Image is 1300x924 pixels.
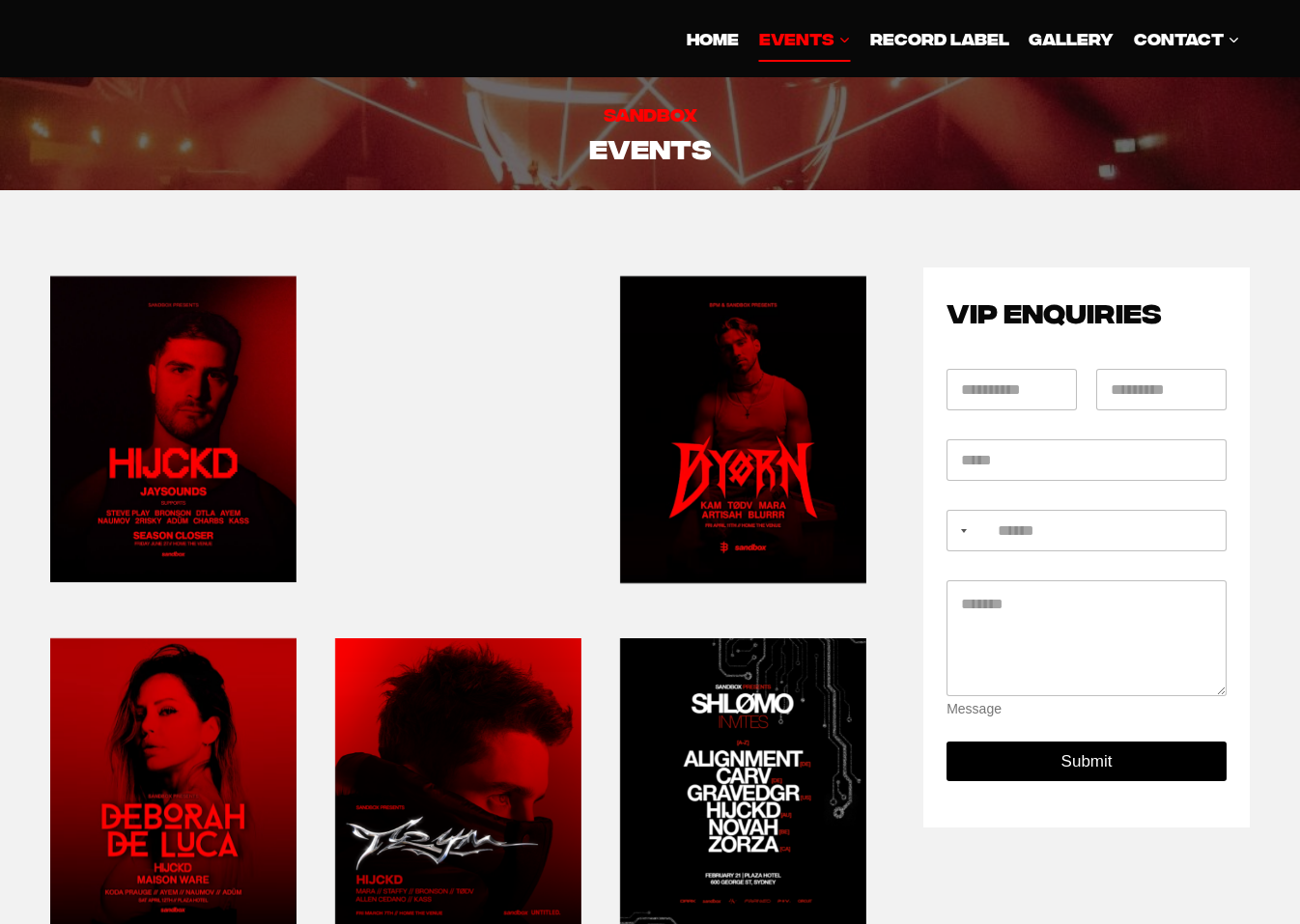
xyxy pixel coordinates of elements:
[1134,25,1240,51] span: CONTACT
[759,25,851,51] span: EVENTS
[947,742,1227,781] button: Submit
[50,126,1250,167] h2: Events
[947,701,1227,717] div: Message
[861,15,1019,62] a: Record Label
[1124,15,1250,62] a: CONTACT
[50,100,1250,126] h6: Sandbox
[947,510,1227,551] input: Mobile
[947,291,1227,331] h2: VIP ENQUIRIES
[50,20,243,58] img: Sandbox
[1019,15,1123,62] a: GALLERY
[677,15,749,62] a: HOME
[947,510,974,551] button: Selected country
[749,15,861,62] a: EVENTS
[677,15,1250,62] nav: Primary Navigation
